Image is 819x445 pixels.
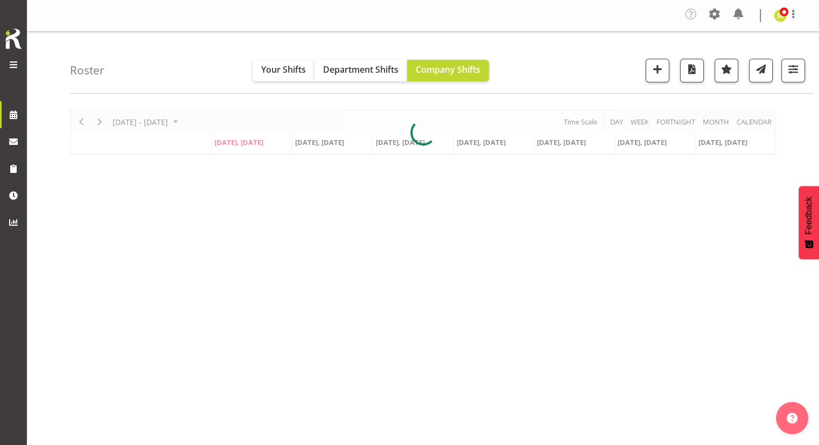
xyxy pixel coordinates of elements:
[323,64,398,75] span: Department Shifts
[416,64,480,75] span: Company Shifts
[680,59,704,82] button: Download a PDF of the roster according to the set date range.
[314,60,407,81] button: Department Shifts
[804,197,814,234] span: Feedback
[70,64,104,77] h4: Roster
[781,59,805,82] button: Filter Shifts
[253,60,314,81] button: Your Shifts
[3,27,24,51] img: Rosterit icon logo
[407,60,489,81] button: Company Shifts
[799,186,819,259] button: Feedback - Show survey
[715,59,738,82] button: Highlight an important date within the roster.
[261,64,306,75] span: Your Shifts
[646,59,669,82] button: Add a new shift
[774,9,787,22] img: sarah-edwards11800.jpg
[749,59,773,82] button: Send a list of all shifts for the selected filtered period to all rostered employees.
[787,413,797,423] img: help-xxl-2.png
